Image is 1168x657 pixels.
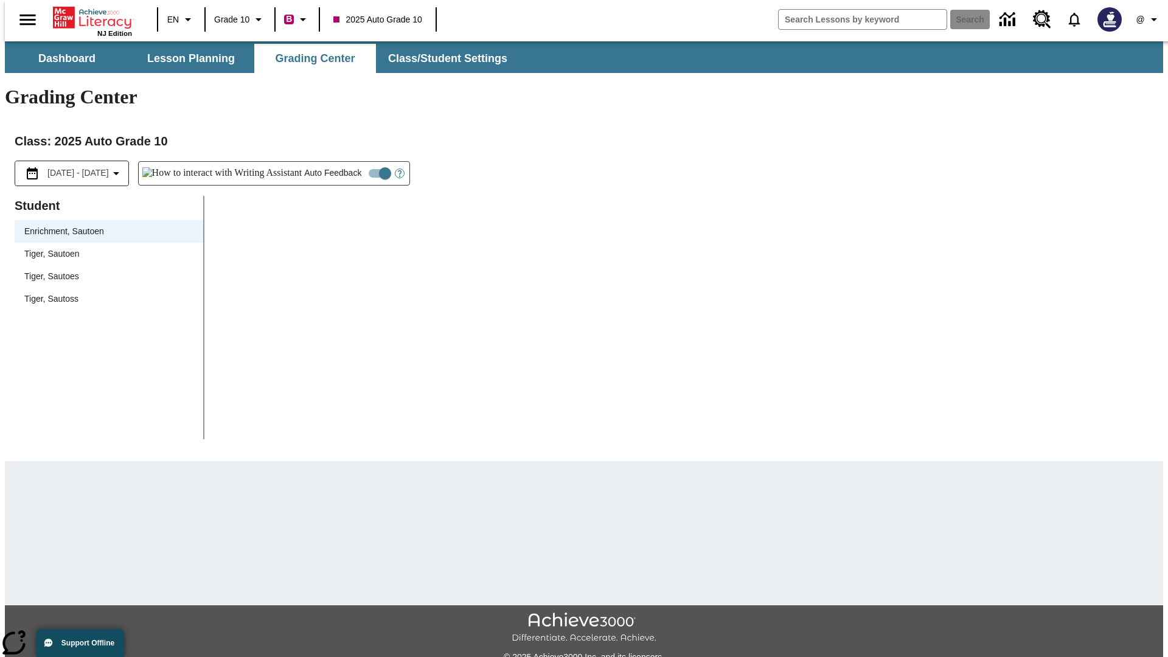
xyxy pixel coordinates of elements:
[24,248,193,260] span: Tiger, Sautoen
[378,44,517,73] button: Class/Student Settings
[15,196,203,215] p: Student
[279,9,315,30] button: Boost Class color is violet red. Change class color
[47,167,109,179] span: [DATE] - [DATE]
[53,5,132,30] a: Home
[109,166,123,181] svg: Collapse Date Range Filter
[286,12,292,27] span: B
[53,4,132,37] div: Home
[5,86,1163,108] h1: Grading Center
[5,41,1163,73] div: SubNavbar
[15,288,203,310] div: Tiger, Sautoss
[20,166,123,181] button: Select the date range menu item
[1026,3,1058,36] a: Resource Center, Will open in new tab
[992,3,1026,36] a: Data Center
[1136,13,1144,26] span: @
[24,225,193,238] span: Enrichment, Sautoen
[333,13,422,26] span: 2025 Auto Grade 10
[304,167,361,179] span: Auto Feedback
[162,9,201,30] button: Language: EN, Select a language
[512,613,656,644] img: Achieve3000 Differentiate Accelerate Achieve
[254,44,376,73] button: Grading Center
[15,243,203,265] div: Tiger, Sautoen
[6,44,128,73] button: Dashboard
[97,30,132,37] span: NJ Edition
[15,265,203,288] div: Tiger, Sautoes
[1129,9,1168,30] button: Profile/Settings
[24,270,193,283] span: Tiger, Sautoes
[24,293,193,305] span: Tiger, Sautoss
[390,162,409,185] button: Open Help for Writing Assistant
[214,13,249,26] span: Grade 10
[15,131,1153,151] h2: Class : 2025 Auto Grade 10
[61,639,114,647] span: Support Offline
[1058,4,1090,35] a: Notifications
[779,10,947,29] input: search field
[142,167,302,179] img: How to interact with Writing Assistant
[130,44,252,73] button: Lesson Planning
[1090,4,1129,35] button: Select a new avatar
[10,2,46,38] button: Open side menu
[167,13,179,26] span: EN
[36,629,124,657] button: Support Offline
[1097,7,1122,32] img: Avatar
[5,44,518,73] div: SubNavbar
[209,9,271,30] button: Grade: Grade 10, Select a grade
[15,220,203,243] div: Enrichment, Sautoen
